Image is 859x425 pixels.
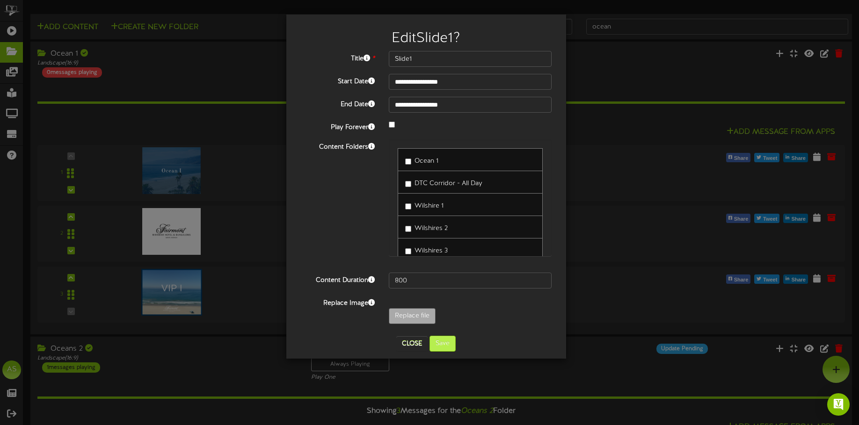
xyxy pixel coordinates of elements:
input: Wilshires 3 [405,248,411,254]
div: Open Intercom Messenger [827,393,850,416]
span: Wilshires 3 [415,247,448,254]
label: Content Duration [293,273,382,285]
label: Title [293,51,382,64]
button: Close [396,336,428,351]
input: 15 [389,273,552,288]
span: Ocean 1 [415,158,438,165]
label: Play Forever [293,120,382,132]
label: End Date [293,97,382,109]
label: Content Folders [293,139,382,152]
input: Ocean 1 [405,158,411,165]
span: DTC Corridor - All Day [415,180,482,187]
input: Wilshires 2 [405,226,411,232]
input: DTC Corridor - All Day [405,181,411,187]
input: Wilshire 1 [405,203,411,209]
input: Title [389,51,552,67]
h2: Edit Slide1 ? [300,31,552,46]
button: Save [429,336,456,352]
span: Wilshire 1 [415,202,444,209]
label: Replace Image [293,295,382,308]
span: Wilshires 2 [415,225,448,232]
label: Start Date [293,74,382,86]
